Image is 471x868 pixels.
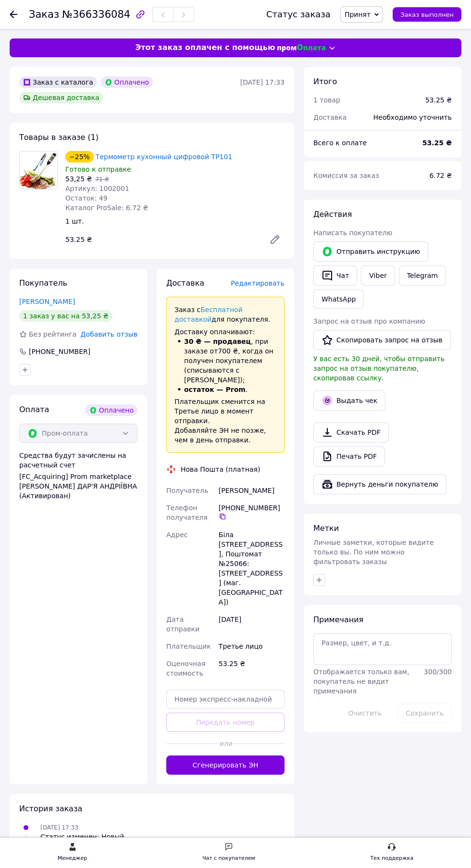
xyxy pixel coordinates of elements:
a: WhatsApp [313,289,364,309]
a: Viber [361,265,395,286]
a: Редактировать [265,230,285,249]
li: . [174,385,276,394]
div: 53.25 ₴ [62,233,261,246]
span: Заказ [29,9,59,20]
div: Оплачено [86,404,137,416]
button: Скопировать запрос на отзыв [313,330,451,350]
div: Заказ с каталога [19,76,97,88]
a: Скачать PDF [313,422,389,442]
div: Чат с покупателем [202,854,255,863]
button: Вернуть деньги покупателю [313,474,446,494]
span: Дата отправки [166,616,199,633]
div: Оплачено [101,76,153,88]
div: Средства будут зачислены на расчетный счет [19,451,137,501]
b: 53.25 ₴ [422,139,452,147]
a: [PERSON_NAME] [19,298,75,305]
div: Необходимо уточнить [368,107,458,128]
span: Отображается только вам, покупатель не видит примечания [313,668,409,695]
span: Покупатель [19,278,67,288]
span: Оплата [19,405,49,414]
span: Заказ выполнен [400,11,454,18]
p: Плательщик сменится на Третье лицо в момент отправки. Добавляйте ЭН не позже, чем в день отправки. [174,397,276,445]
span: Готово к отправке [65,165,131,173]
span: или [220,739,232,748]
button: Сгенерировать ЭН [166,755,285,775]
div: [PHONE_NUMBER] [28,347,91,356]
span: Оценочная стоимость [166,660,205,677]
span: Принят [345,11,371,18]
span: Каталог ProSale: 6.72 ₴ [65,204,148,212]
div: Нова Пошта (платная) [178,465,262,474]
a: Термометр кухонный цифровой ТР101 [96,153,232,161]
div: −25% [65,151,94,163]
span: Написать покупателю [313,229,392,237]
span: Товары в заказе (1) [19,133,99,142]
p: Заказ с для покупателя. [174,305,276,325]
button: Чат [313,265,357,286]
span: Запрос на отзыв про компанию [313,317,425,325]
span: Получатель [166,487,208,494]
span: Адрес [166,531,187,539]
button: Выдать чек [313,390,385,411]
span: Добавить отзыв [81,330,137,338]
span: Без рейтинга [29,330,76,338]
div: Тех поддержка [371,854,414,863]
span: У вас есть 30 дней, чтобы отправить запрос на отзыв покупателю, скопировав ссылку. [313,355,445,382]
div: Статус изменен: Новый [40,832,124,842]
li: , при заказе от 700 ₴ , когда он получен покупателем (списываются с [PERSON_NAME]); [174,337,276,385]
img: Термометр кухонный цифровой ТР101 [20,151,57,189]
span: Артикул: 1002001 [65,185,129,192]
span: Итого [313,77,337,86]
span: Примечания [313,615,363,624]
a: Печать PDF [313,446,385,466]
span: 71 ₴ [95,176,109,183]
div: Менеджер [58,854,87,863]
span: Этот заказ оплачен с помощью [135,42,275,53]
button: Отправить инструкцию [313,241,428,262]
span: 6.72 ₴ [430,172,452,179]
b: 30 ₴ — продавец [184,338,251,345]
span: 1 товар [313,96,340,104]
span: Остаток: 49 [65,194,108,202]
div: Вернуться назад [10,10,17,19]
div: [DATE] [217,611,286,638]
span: [DATE] 17:33 [40,824,78,831]
span: Плательщик [166,642,211,650]
b: остаток — Prom [184,386,246,393]
div: Біла [STREET_ADDRESS], Поштомат №25066: [STREET_ADDRESS] (маг. [GEOGRAPHIC_DATA]) [217,526,286,611]
span: Доставка [166,278,204,288]
div: Статус заказа [266,10,331,19]
span: 53,25 ₴ [65,175,92,183]
span: Комиссия за заказ [313,172,379,179]
div: Дешевая доставка [19,92,103,103]
div: 53.25 ₴ [217,655,286,682]
div: 1 шт. [62,214,288,228]
span: Телефон получателя [166,504,208,521]
a: Telegram [399,265,446,286]
div: Доставку оплачивают: [166,297,285,453]
span: Личные заметки, которые видите только вы. По ним можно фильтровать заказы [313,539,434,566]
div: [PHONE_NUMBER] [219,503,285,520]
span: Метки [313,524,339,533]
span: 300 / 300 [424,668,452,676]
div: 53.25 ₴ [425,95,452,105]
span: Всего к оплате [313,139,367,147]
div: [FC_Acquiring] Prom marketplace [PERSON_NAME] ДАР'Я АНДРІЇВНА (Активирован) [19,472,137,501]
time: [DATE] 17:33 [240,78,285,86]
input: Номер экспресс-накладной [166,690,285,709]
span: Редактировать [231,279,285,287]
span: №366336084 [62,9,130,20]
div: 1 заказ у вас на 53,25 ₴ [19,310,112,322]
button: Заказ выполнен [393,7,461,22]
span: Действия [313,210,352,219]
div: [PERSON_NAME] [217,482,286,499]
span: История заказа [19,804,82,813]
a: Бесплатной доставкой [174,306,243,324]
span: Доставка [313,113,347,121]
div: Третье лицо [217,638,286,655]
